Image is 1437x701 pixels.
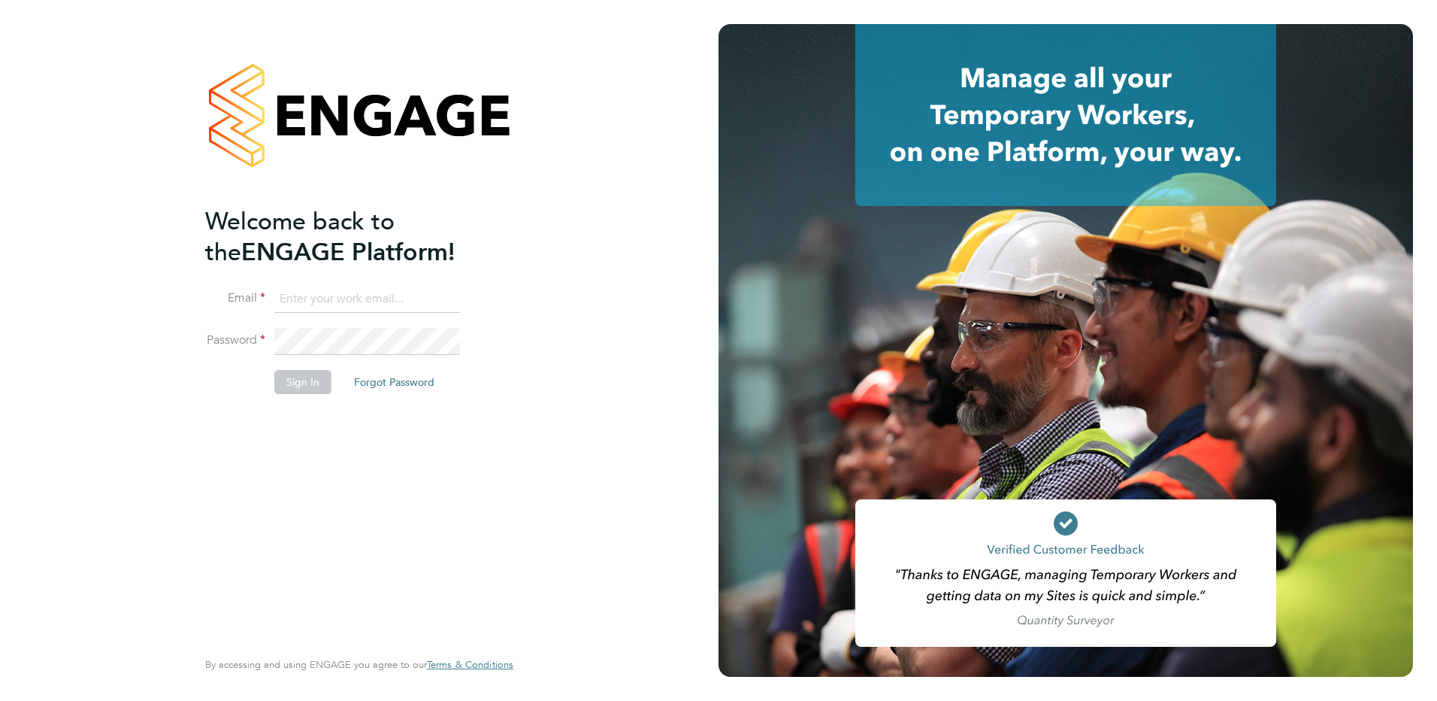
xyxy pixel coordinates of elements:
[205,332,265,348] label: Password
[205,290,265,306] label: Email
[205,207,395,267] span: Welcome back to the
[274,370,331,394] button: Sign In
[274,286,460,313] input: Enter your work email...
[427,659,513,671] a: Terms & Conditions
[205,206,498,268] h2: ENGAGE Platform!
[342,370,446,394] button: Forgot Password
[205,658,513,671] span: By accessing and using ENGAGE you agree to our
